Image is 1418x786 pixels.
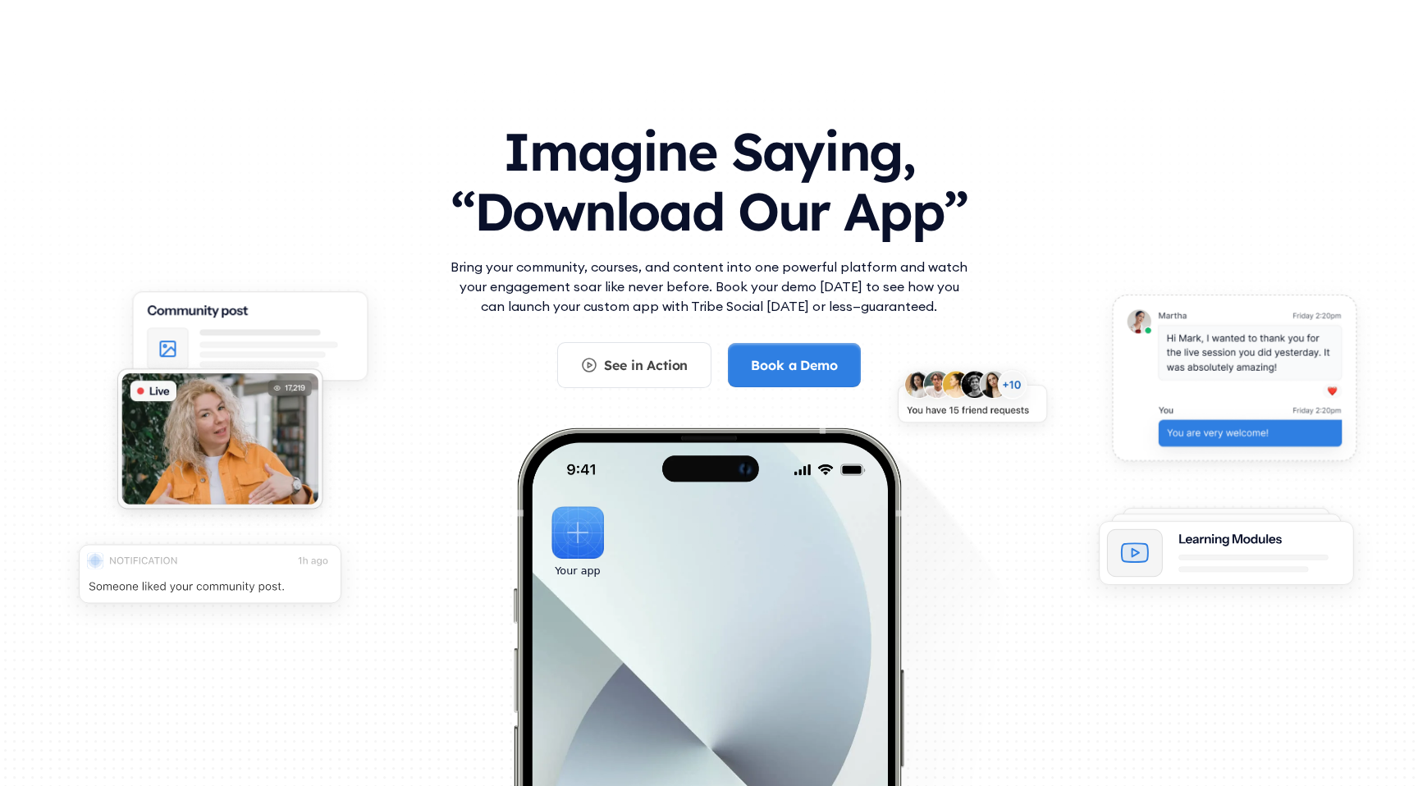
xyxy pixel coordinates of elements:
img: An illustration of Learning Modules [1077,496,1375,612]
div: See in Action [604,356,688,374]
img: An illustration of chat [1092,281,1376,486]
img: An illustration of Live video [99,355,341,532]
a: See in Action [557,342,711,388]
img: An illustration of New friends requests [880,358,1064,446]
img: An illustration of Community Feed [110,276,390,409]
a: Book a Demo [728,343,860,387]
h1: Imagine Saying, “Download Our App” [446,105,972,250]
p: Bring your community, courses, and content into one powerful platform and watch your engagement s... [446,257,972,316]
div: Your app [555,562,600,580]
img: An illustration of push notification [57,528,364,631]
